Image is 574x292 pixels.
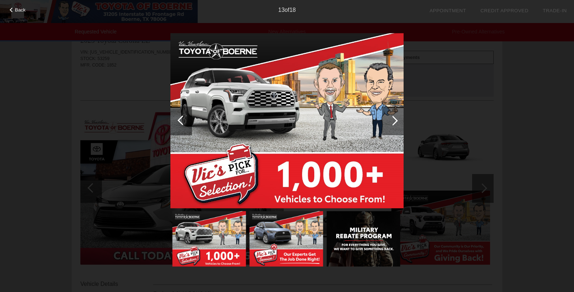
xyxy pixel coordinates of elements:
img: image.aspx [250,211,323,266]
img: image.aspx [173,211,246,266]
span: Back [15,7,26,13]
a: Appointment [429,8,466,13]
span: 13 [278,7,285,13]
span: 18 [290,7,296,13]
a: Credit Approved [480,8,528,13]
img: image.aspx [327,211,400,266]
a: Trade-In [543,8,567,13]
img: image.aspx [170,33,404,209]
